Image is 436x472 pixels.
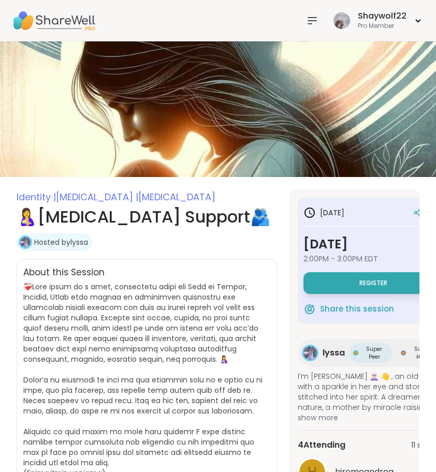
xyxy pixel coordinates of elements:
img: lyssa [303,346,317,360]
img: lyssa [20,237,31,247]
h1: 🤱[MEDICAL_DATA] Support🫂 [17,204,277,229]
a: Hosted bylyssa [34,237,88,247]
img: ShareWell Nav Logo [12,3,95,39]
span: 4 Attending [298,439,345,451]
img: Super Peer [353,350,358,356]
span: lyssa [323,347,345,359]
span: [MEDICAL_DATA] [138,190,215,203]
div: Shaywolf22 [358,10,406,22]
h2: About this Session [23,266,105,279]
span: Share this session [320,303,394,315]
img: Super Host [401,350,406,356]
img: ShareWell Logomark [303,303,316,315]
button: Share this session [303,298,394,320]
div: Pro Member [358,22,406,31]
span: Identity | [17,190,56,203]
span: Super Peer [360,345,389,361]
h3: [DATE] [303,207,344,219]
span: [MEDICAL_DATA] | [56,190,138,203]
img: Shaywolf22 [333,12,350,29]
span: Register [359,279,387,287]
